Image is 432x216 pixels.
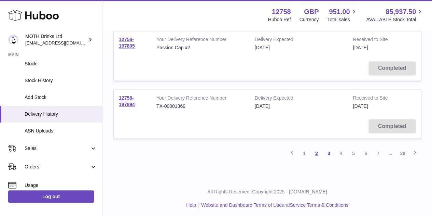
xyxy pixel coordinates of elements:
span: Total sales [327,16,358,23]
a: Service Terms & Conditions [290,202,348,207]
span: 85,937.50 [386,7,416,16]
a: 2 [310,147,323,159]
span: Usage [25,182,97,189]
strong: GBP [304,7,319,16]
span: Delivery History [25,111,97,117]
a: Log out [8,190,94,203]
span: [EMAIL_ADDRESS][DOMAIN_NAME] [25,40,100,46]
span: Add Stock [25,94,97,101]
div: Currency [299,16,319,23]
strong: Your Delivery Reference Number [156,94,245,103]
strong: Delivery Expected [255,94,343,103]
a: 3 [323,147,335,159]
a: 1 [298,147,310,159]
div: Huboo Ref [268,16,291,23]
div: [DATE] [255,103,343,109]
div: [DATE] [255,45,343,51]
span: Orders [25,164,90,170]
img: orders@mothdrinks.com [8,35,18,45]
a: 12758-197895 [119,37,135,49]
a: 951.00 Total sales [327,7,358,23]
a: 4 [335,147,347,159]
strong: Received to Site [353,36,398,45]
a: Website and Dashboard Terms of Use [201,202,282,207]
div: Passion Cap x2 [156,45,245,51]
div: TX-00001369 [156,103,245,109]
a: 6 [360,147,372,159]
div: MOTH Drinks Ltd [25,33,87,46]
li: and [199,202,348,208]
p: All Rights Reserved. Copyright 2025 - [DOMAIN_NAME] [108,188,427,195]
strong: Received to Site [353,94,398,103]
strong: 12758 [272,7,291,16]
strong: Delivery Expected [255,36,343,45]
span: ASN Uploads [25,128,97,134]
a: 12758-197894 [119,95,135,107]
span: [DATE] [353,45,368,50]
a: 85,937.50 AVAILABLE Stock Total [366,7,424,23]
span: Sales [25,145,90,152]
span: [DATE] [353,103,368,109]
a: 5 [347,147,360,159]
span: Stock History [25,77,97,84]
a: 7 [372,147,384,159]
span: ... [384,147,396,159]
span: Stock [25,61,97,67]
a: 29 [396,147,409,159]
strong: Your Delivery Reference Number [156,36,245,45]
span: AVAILABLE Stock Total [366,16,424,23]
a: Help [186,202,196,207]
span: 951.00 [329,7,350,16]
